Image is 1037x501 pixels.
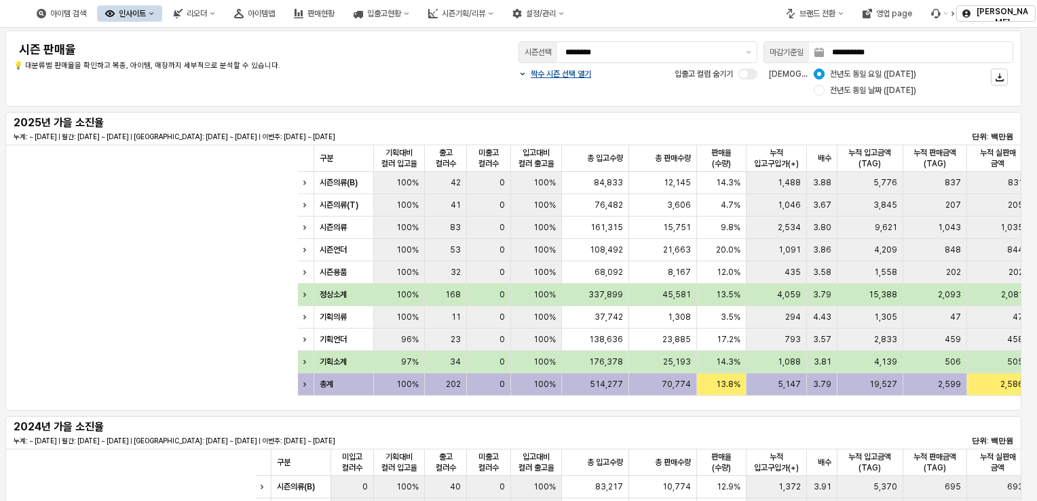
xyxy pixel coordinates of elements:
span: 435 [785,267,801,278]
span: 14.3% [716,177,740,188]
span: 1,305 [874,312,897,322]
span: 0 [499,379,505,390]
span: 배수 [818,153,831,164]
div: 판매현황 [307,9,335,18]
span: 배수 [818,457,831,468]
span: 4.43 [813,312,831,322]
span: 176,378 [589,356,623,367]
span: 누적 판매금액(TAG) [909,147,961,169]
h5: 2025년 가을 소진율 [14,116,180,130]
button: 판매현황 [286,5,343,22]
span: 40 [450,481,461,492]
span: 96% [401,334,419,345]
span: 3.80 [813,222,831,233]
div: 시즌기획/리뷰 [442,9,485,18]
div: 버그 제보 및 기능 개선 요청 [923,5,957,22]
span: 108,492 [590,244,623,255]
span: 458 [1007,334,1023,345]
span: 202 [1008,267,1023,278]
span: 0 [499,356,505,367]
span: 100% [533,356,556,367]
span: 12.0% [717,267,740,278]
span: 2,833 [874,334,897,345]
span: 19,527 [869,379,897,390]
div: Expand row [298,351,316,373]
div: 인사이트 [97,5,162,22]
span: 205 [1008,200,1023,210]
span: 판매율(수량) [702,451,740,473]
button: 입출고현황 [345,5,417,22]
strong: 시즌의류 [320,223,347,232]
span: 12,145 [664,177,691,188]
span: 출고 컬러수 [430,147,461,169]
span: 20.0% [716,244,740,255]
span: 100% [533,177,556,188]
div: Expand row [298,329,316,350]
span: 100% [396,267,419,278]
span: 0 [499,244,505,255]
button: 영업 page [854,5,920,22]
span: 입고대비 컬러 출고율 [516,147,556,169]
span: 100% [396,481,419,492]
span: 168 [445,289,461,300]
span: 100% [533,334,556,345]
button: 리오더 [165,5,223,22]
span: 0 [499,289,505,300]
span: 0 [499,481,505,492]
span: 3.67 [813,200,831,210]
span: 47 [1013,312,1023,322]
span: 70,774 [662,379,691,390]
strong: 총계 [320,379,333,389]
strong: 정상소계 [320,290,347,299]
span: 4.7% [721,200,740,210]
span: 21,663 [663,244,691,255]
span: 13.5% [716,289,740,300]
span: 83,217 [595,481,623,492]
strong: 시즌의류(B) [320,178,358,187]
div: 시즌기획/리뷰 [420,5,502,22]
span: 2,081 [1001,289,1023,300]
span: 3.86 [813,244,831,255]
span: 1,488 [778,177,801,188]
span: 누적 실판매 금액 [973,451,1023,473]
div: Expand row [298,306,316,328]
span: 202 [946,267,961,278]
div: 설정/관리 [526,9,556,18]
span: 0 [499,200,505,210]
span: 47 [950,312,961,322]
span: 전년도 동일 요일 ([DATE]) [830,69,916,79]
button: [PERSON_NAME] [956,5,1036,22]
div: 영업 page [876,9,912,18]
button: 아이템 검색 [29,5,94,22]
span: 459 [945,334,961,345]
span: 미입고 컬러수 [337,451,368,473]
div: 아이템맵 [226,5,283,22]
span: 37,742 [595,312,623,322]
span: 총 판매수량 [655,457,691,468]
span: 53 [450,244,461,255]
span: 506 [945,356,961,367]
span: 0 [499,177,505,188]
span: 84,833 [594,177,623,188]
span: 793 [785,334,801,345]
span: 32 [451,267,461,278]
span: 693 [1007,481,1023,492]
span: 10,774 [662,481,691,492]
span: 1,091 [778,244,801,255]
span: 848 [945,244,961,255]
span: 전년도 동일 날짜 ([DATE]) [830,85,916,96]
span: 입출고 컬럼 숨기기 [675,69,733,79]
span: 9,621 [875,222,897,233]
span: 기획대비 컬러 입고율 [379,451,419,473]
span: 판매율(수량) [702,147,740,169]
p: 누계: ~ [DATE] | 월간: [DATE] ~ [DATE] | [GEOGRAPHIC_DATA]: [DATE] ~ [DATE] | 이번주: [DATE] ~ [DATE] [14,436,680,446]
span: 13.8% [716,379,740,390]
span: 15,751 [663,222,691,233]
span: 100% [533,244,556,255]
span: 100% [396,379,419,390]
span: 구분 [320,153,333,164]
span: 41 [451,200,461,210]
span: 1,035 [1000,222,1023,233]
